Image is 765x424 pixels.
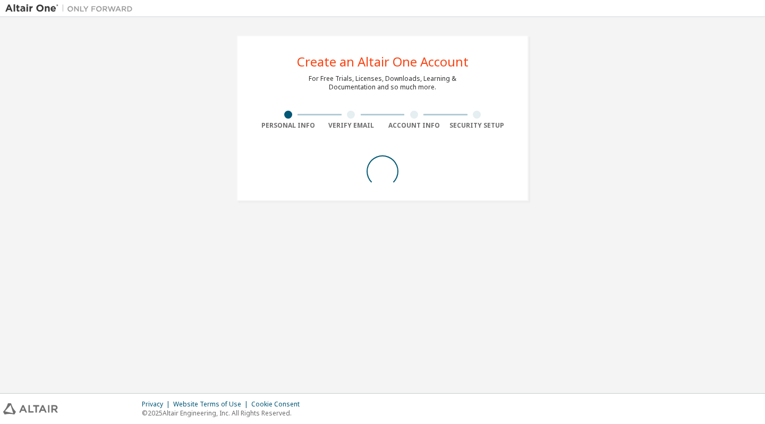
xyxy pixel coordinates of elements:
[142,409,306,418] p: © 2025 Altair Engineering, Inc. All Rights Reserved.
[297,55,469,68] div: Create an Altair One Account
[382,121,446,130] div: Account Info
[257,121,320,130] div: Personal Info
[320,121,383,130] div: Verify Email
[3,403,58,414] img: altair_logo.svg
[309,74,456,92] div: For Free Trials, Licenses, Downloads, Learning & Documentation and so much more.
[173,400,251,409] div: Website Terms of Use
[251,400,306,409] div: Cookie Consent
[446,121,509,130] div: Security Setup
[5,3,138,14] img: Altair One
[142,400,173,409] div: Privacy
